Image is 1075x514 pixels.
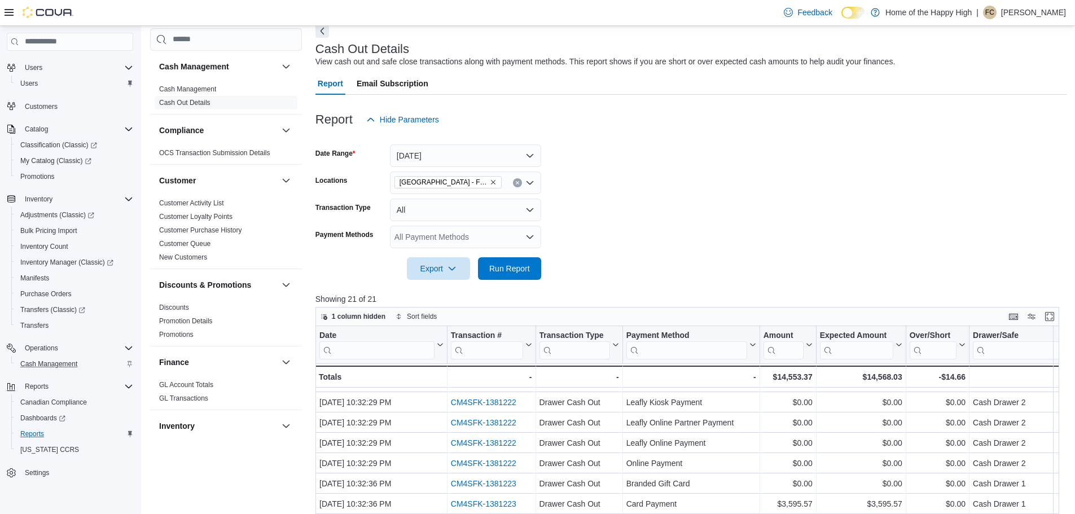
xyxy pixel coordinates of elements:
[159,380,213,389] span: GL Account Totals
[159,239,210,248] span: Customer Queue
[159,420,277,432] button: Inventory
[539,456,618,470] div: Drawer Cash Out
[159,98,210,107] span: Cash Out Details
[20,380,133,393] span: Reports
[11,207,138,223] a: Adjustments (Classic)
[159,279,277,291] button: Discounts & Promotions
[25,344,58,353] span: Operations
[20,429,44,438] span: Reports
[20,445,79,454] span: [US_STATE] CCRS
[150,301,302,346] div: Discounts & Promotions
[764,477,813,490] div: $0.00
[20,341,63,355] button: Operations
[11,239,138,254] button: Inventory Count
[11,318,138,333] button: Transfers
[159,279,251,291] h3: Discounts & Promotions
[819,330,893,341] div: Expected Amount
[909,330,965,359] button: Over/Short
[910,416,966,429] div: $0.00
[20,226,77,235] span: Bulk Pricing Import
[910,477,966,490] div: $0.00
[11,442,138,458] button: [US_STATE] CCRS
[16,303,90,317] a: Transfers (Classic)
[820,477,902,490] div: $0.00
[20,305,85,314] span: Transfers (Classic)
[150,378,302,410] div: Finance
[11,169,138,184] button: Promotions
[626,370,756,384] div: -
[451,370,532,384] div: -
[332,312,385,321] span: 1 column hidden
[539,330,618,359] button: Transaction Type
[2,98,138,115] button: Customers
[159,125,277,136] button: Compliance
[1043,310,1056,323] button: Enter fullscreen
[16,170,59,183] a: Promotions
[159,149,270,157] a: OCS Transaction Submission Details
[16,443,133,456] span: Washington CCRS
[316,310,390,323] button: 1 column hidden
[513,178,522,187] button: Clear input
[20,122,133,136] span: Catalog
[16,396,133,409] span: Canadian Compliance
[1007,310,1020,323] button: Keyboard shortcuts
[820,456,902,470] div: $0.00
[626,416,756,429] div: Leafly Online Partner Payment
[159,381,213,389] a: GL Account Totals
[763,330,803,359] div: Amount
[318,72,343,95] span: Report
[841,7,865,19] input: Dark Mode
[20,172,55,181] span: Promotions
[319,436,444,450] div: [DATE] 10:32:29 PM
[626,497,756,511] div: Card Payment
[20,341,133,355] span: Operations
[159,357,277,368] button: Finance
[159,240,210,248] a: Customer Queue
[414,257,463,280] span: Export
[11,270,138,286] button: Manifests
[626,330,756,359] button: Payment Method
[159,253,207,262] span: New Customers
[16,287,133,301] span: Purchase Orders
[315,42,409,56] h3: Cash Out Details
[159,226,242,234] a: Customer Purchase History
[489,263,530,274] span: Run Report
[159,85,216,93] a: Cash Management
[11,76,138,91] button: Users
[20,465,133,480] span: Settings
[451,499,516,508] a: CM4SFK-1381223
[1001,6,1066,19] p: [PERSON_NAME]
[451,330,523,359] div: Transaction # URL
[159,253,207,261] a: New Customers
[539,370,618,384] div: -
[626,477,756,490] div: Branded Gift Card
[159,394,208,402] a: GL Transactions
[819,370,902,384] div: $14,568.03
[20,140,97,150] span: Classification (Classic)
[25,468,49,477] span: Settings
[319,370,444,384] div: Totals
[394,176,502,188] span: Strathmore - Pine Centre - Fire & Flower
[973,330,1072,359] div: Drawer/Safe
[885,6,972,19] p: Home of the Happy High
[451,418,516,427] a: CM4SFK-1381222
[973,330,1072,341] div: Drawer/Safe
[159,61,229,72] h3: Cash Management
[362,108,444,131] button: Hide Parameters
[16,287,76,301] a: Purchase Orders
[820,375,902,389] div: $728.40
[16,256,133,269] span: Inventory Manager (Classic)
[11,254,138,270] a: Inventory Manager (Classic)
[11,153,138,169] a: My Catalog (Classic)
[2,60,138,76] button: Users
[763,330,812,359] button: Amount
[626,396,756,409] div: Leafly Kiosk Payment
[159,317,213,326] span: Promotion Details
[16,138,133,152] span: Classification (Classic)
[20,466,54,480] a: Settings
[16,208,133,222] span: Adjustments (Classic)
[23,7,73,18] img: Cova
[20,380,53,393] button: Reports
[626,436,756,450] div: Leafly Online Payment
[11,410,138,426] a: Dashboards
